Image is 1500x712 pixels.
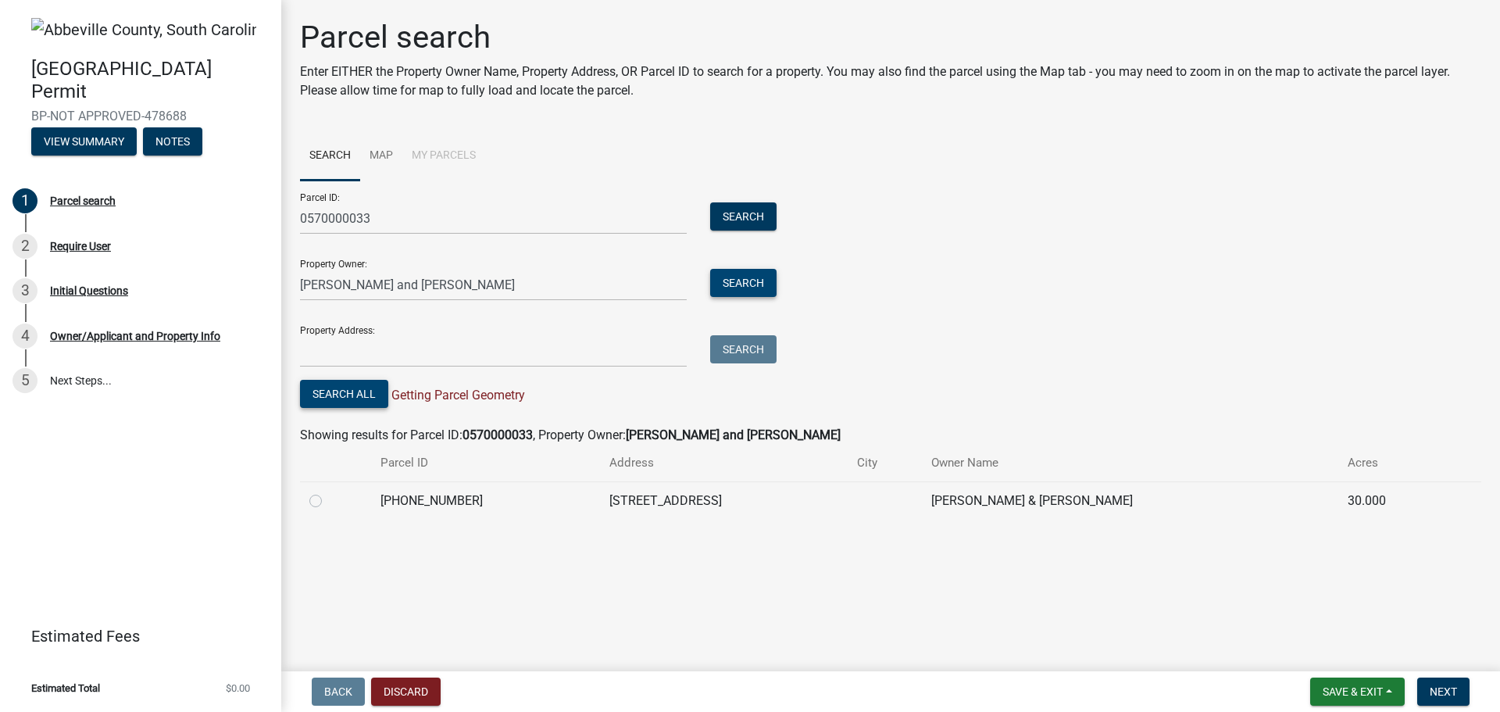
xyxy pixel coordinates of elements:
[1417,678,1470,706] button: Next
[710,202,777,231] button: Search
[300,426,1481,445] div: Showing results for Parcel ID: , Property Owner:
[12,368,37,393] div: 5
[1430,685,1457,698] span: Next
[312,678,365,706] button: Back
[50,241,111,252] div: Require User
[371,445,600,481] th: Parcel ID
[50,195,116,206] div: Parcel search
[626,428,841,442] strong: [PERSON_NAME] and [PERSON_NAME]
[300,131,360,181] a: Search
[31,137,137,149] wm-modal-confirm: Summary
[31,58,269,103] h4: [GEOGRAPHIC_DATA] Permit
[300,63,1481,100] p: Enter EITHER the Property Owner Name, Property Address, OR Parcel ID to search for a property. Yo...
[143,127,202,156] button: Notes
[12,234,37,259] div: 2
[1323,685,1383,698] span: Save & Exit
[50,331,220,342] div: Owner/Applicant and Property Info
[300,380,388,408] button: Search All
[12,324,37,349] div: 4
[922,481,1338,520] td: [PERSON_NAME] & [PERSON_NAME]
[31,683,100,693] span: Estimated Total
[1338,481,1446,520] td: 30.000
[1310,678,1405,706] button: Save & Exit
[922,445,1338,481] th: Owner Name
[388,388,525,403] span: Getting Parcel Geometry
[371,678,441,706] button: Discard
[1338,445,1446,481] th: Acres
[31,127,137,156] button: View Summary
[12,278,37,303] div: 3
[31,109,250,123] span: BP-NOT APPROVED-478688
[360,131,402,181] a: Map
[300,19,1481,56] h1: Parcel search
[600,445,848,481] th: Address
[710,335,777,363] button: Search
[143,137,202,149] wm-modal-confirm: Notes
[600,481,848,520] td: [STREET_ADDRESS]
[462,428,533,442] strong: 0570000033
[848,445,922,481] th: City
[12,188,37,213] div: 1
[50,285,128,296] div: Initial Questions
[710,269,777,297] button: Search
[12,621,256,652] a: Estimated Fees
[371,481,600,520] td: [PHONE_NUMBER]
[324,685,352,698] span: Back
[31,18,256,41] img: Abbeville County, South Carolina
[226,683,250,693] span: $0.00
